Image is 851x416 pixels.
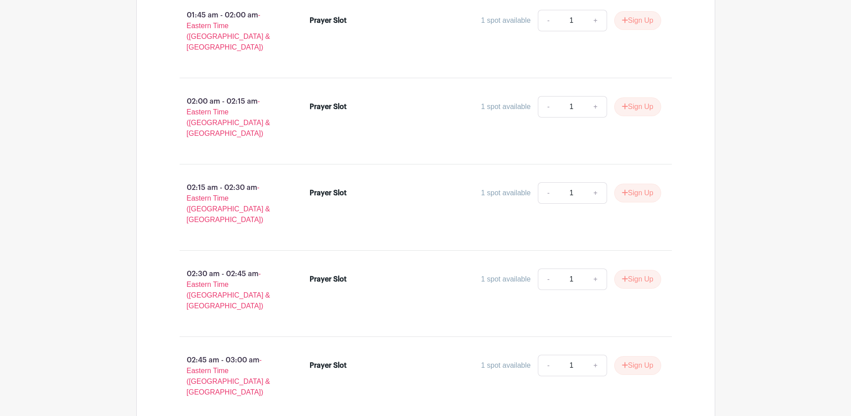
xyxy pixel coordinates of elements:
[310,15,347,26] div: Prayer Slot
[584,355,607,376] a: +
[614,97,661,116] button: Sign Up
[538,269,558,290] a: -
[165,6,296,56] p: 01:45 am - 02:00 am
[165,265,296,315] p: 02:30 am - 02:45 am
[538,10,558,31] a: -
[584,10,607,31] a: +
[584,269,607,290] a: +
[614,184,661,202] button: Sign Up
[481,101,531,112] div: 1 spot available
[165,92,296,143] p: 02:00 am - 02:15 am
[481,274,531,285] div: 1 spot available
[584,96,607,118] a: +
[538,96,558,118] a: -
[584,182,607,204] a: +
[310,101,347,112] div: Prayer Slot
[310,360,347,371] div: Prayer Slot
[614,270,661,289] button: Sign Up
[310,188,347,198] div: Prayer Slot
[481,15,531,26] div: 1 spot available
[538,182,558,204] a: -
[614,11,661,30] button: Sign Up
[481,360,531,371] div: 1 spot available
[538,355,558,376] a: -
[481,188,531,198] div: 1 spot available
[614,356,661,375] button: Sign Up
[165,179,296,229] p: 02:15 am - 02:30 am
[310,274,347,285] div: Prayer Slot
[165,351,296,401] p: 02:45 am - 03:00 am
